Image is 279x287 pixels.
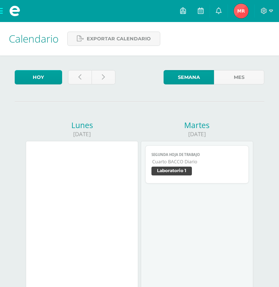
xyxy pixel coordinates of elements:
a: Exportar calendario [67,32,160,46]
span: Segunda Hoja de trabajo [151,152,243,157]
a: Mes [214,70,264,84]
div: Martes [141,120,253,130]
a: Hoy [15,70,62,84]
div: Lunes [26,120,138,130]
a: Semana [164,70,214,84]
a: Segunda Hoja de trabajoCuarto BACCO DiarioLaboratorio 1 [145,145,249,184]
span: Exportar calendario [87,32,151,46]
div: [DATE] [26,130,138,138]
span: Calendario [9,32,58,46]
span: Cuarto BACCO Diario [152,159,243,165]
div: [DATE] [141,130,253,138]
img: 7dda3e9e723d6f463563ab1323816d4f.png [234,4,248,18]
span: Laboratorio 1 [151,167,192,175]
